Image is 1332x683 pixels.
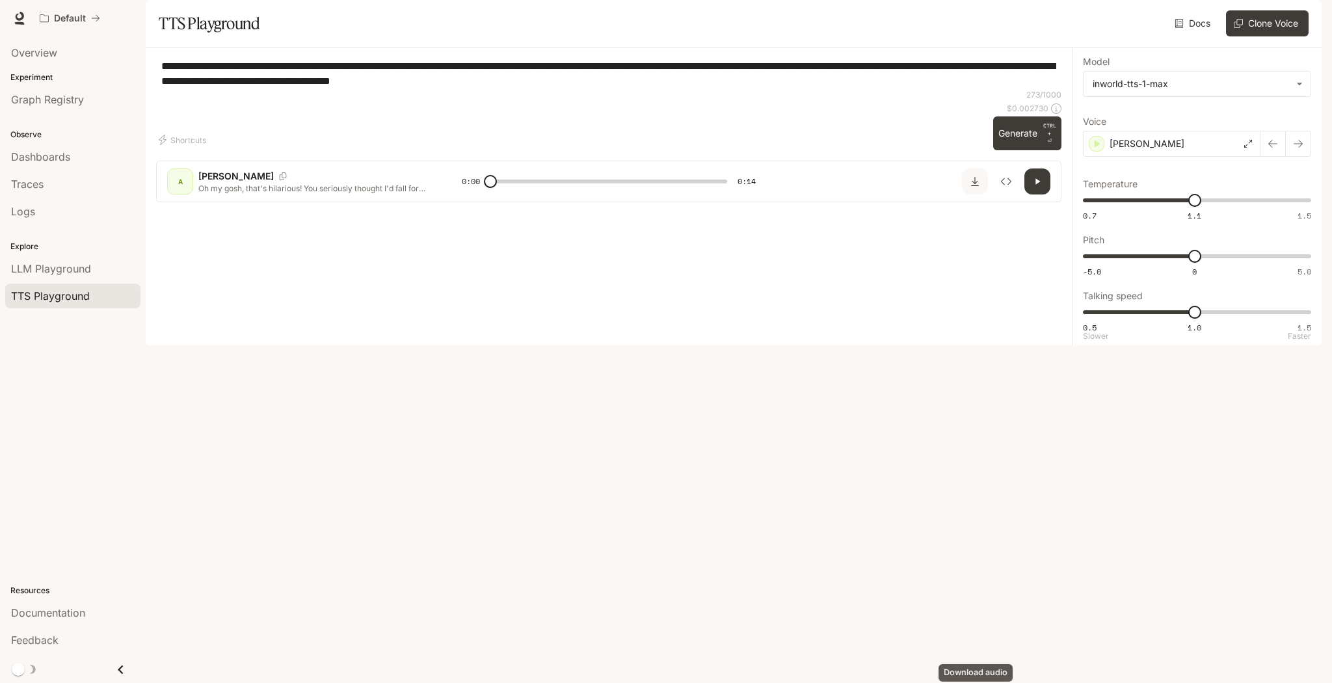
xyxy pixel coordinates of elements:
button: Copy Voice ID [274,172,292,180]
p: Model [1083,57,1110,66]
p: Temperature [1083,180,1138,189]
span: 5.0 [1298,266,1311,277]
span: 0.5 [1083,322,1097,333]
p: Slower [1083,332,1109,340]
span: -5.0 [1083,266,1101,277]
button: Shortcuts [156,129,211,150]
h1: TTS Playground [159,10,260,36]
p: $ 0.002730 [1007,103,1048,114]
p: ⏎ [1043,122,1056,145]
span: 1.5 [1298,210,1311,221]
div: Download audio [939,664,1013,682]
button: Download audio [962,168,988,194]
p: Voice [1083,117,1106,126]
button: GenerateCTRL +⏎ [993,116,1061,150]
a: Docs [1172,10,1216,36]
button: Clone Voice [1226,10,1309,36]
p: Faster [1288,332,1311,340]
span: 0 [1192,266,1197,277]
p: Pitch [1083,235,1104,245]
button: All workspaces [34,5,106,31]
p: CTRL + [1043,122,1056,137]
p: [PERSON_NAME] [1110,137,1184,150]
span: 1.1 [1188,210,1201,221]
p: [PERSON_NAME] [198,170,274,183]
span: 0:14 [738,175,756,188]
span: 1.5 [1298,322,1311,333]
p: Default [54,13,86,24]
div: inworld-tts-1-max [1093,77,1290,90]
div: A [170,171,191,192]
p: Talking speed [1083,291,1143,301]
p: 273 / 1000 [1026,89,1061,100]
p: Oh my gosh, that's hilarious! You seriously thought I'd fall for that? You know, I was just think... [198,183,431,194]
div: inworld-tts-1-max [1084,72,1311,96]
span: 0.7 [1083,210,1097,221]
span: 1.0 [1188,322,1201,333]
button: Inspect [993,168,1019,194]
span: 0:00 [462,175,480,188]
